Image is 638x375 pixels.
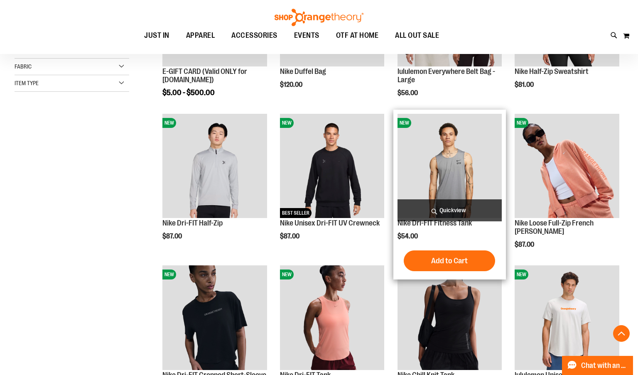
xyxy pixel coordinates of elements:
span: $87.00 [515,241,535,248]
span: ACCESSORIES [231,26,277,45]
span: NEW [515,118,528,128]
span: NEW [515,270,528,279]
span: $81.00 [515,81,535,88]
a: Nike Dri-FIT Fitness Tank [398,219,472,227]
span: $120.00 [280,81,304,88]
a: Nike Dri-FIT Half-Zip [162,219,223,227]
span: $87.00 [280,233,301,240]
a: Quickview [398,199,502,221]
button: Add to Cart [404,250,495,271]
span: EVENTS [294,26,319,45]
a: Nike Half-Zip Sweatshirt [515,67,589,76]
span: $56.00 [398,89,419,97]
a: Nike Dri-FIT Cropped Short-SleeveNEW [162,265,267,371]
div: product [276,110,389,261]
img: Nike Dri-FIT Tank [280,265,385,370]
a: lululemon Unisex License to Train Short SleeveNEW [515,265,619,371]
button: Back To Top [613,325,630,342]
a: Nike Dri-FIT Half-ZipNEW [162,114,267,220]
span: JUST IN [144,26,169,45]
div: product [393,110,506,279]
a: Nike Loose Full-Zip French Terry HoodieNEW [515,114,619,220]
span: NEW [162,118,176,128]
a: Nike Unisex Dri-FIT UV Crewneck [280,219,380,227]
span: Add to Cart [431,256,468,265]
a: Nike Unisex Dri-FIT UV CrewneckNEWBEST SELLER [280,114,385,220]
a: Nike Loose Full-Zip French [PERSON_NAME] [515,219,594,235]
a: E-GIFT CARD (Valid ONLY for [DOMAIN_NAME]) [162,67,247,84]
img: Nike Unisex Dri-FIT UV Crewneck [280,114,385,218]
span: ALL OUT SALE [395,26,439,45]
span: $87.00 [162,233,183,240]
span: Chat with an Expert [581,362,628,370]
span: NEW [398,118,411,128]
img: Nike Chill Knit Tank [398,265,502,370]
span: NEW [280,270,294,279]
img: lululemon Unisex License to Train Short Sleeve [515,265,619,370]
button: Chat with an Expert [562,356,633,375]
div: product [510,110,623,270]
span: $54.00 [398,233,419,240]
span: $5.00 - $500.00 [162,88,215,97]
span: Item Type [15,80,39,86]
img: Nike Dri-FIT Fitness Tank [398,114,502,218]
img: Nike Dri-FIT Cropped Short-Sleeve [162,265,267,370]
span: Fabric [15,63,32,70]
span: NEW [162,270,176,279]
span: OTF AT HOME [336,26,379,45]
a: Nike Chill Knit TankNEW [398,265,502,371]
a: Nike Dri-FIT Fitness TankNEW [398,114,502,220]
span: NEW [280,118,294,128]
a: Nike Dri-FIT TankNEW [280,265,385,371]
a: Nike Duffel Bag [280,67,326,76]
img: Shop Orangetheory [273,9,365,26]
img: Nike Loose Full-Zip French Terry Hoodie [515,114,619,218]
a: lululemon Everywhere Belt Bag - Large [398,67,495,84]
span: BEST SELLER [280,208,312,218]
div: product [158,110,271,261]
img: Nike Dri-FIT Half-Zip [162,114,267,218]
span: APPAREL [186,26,215,45]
